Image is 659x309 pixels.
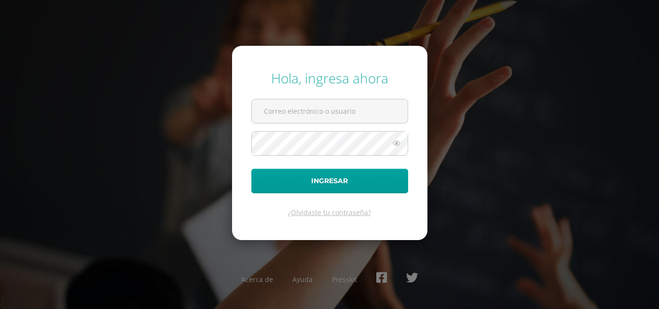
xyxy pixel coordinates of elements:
[241,275,273,284] a: Acerca de
[252,99,408,123] input: Correo electrónico o usuario
[292,275,313,284] a: Ayuda
[251,69,408,87] div: Hola, ingresa ahora
[251,169,408,193] button: Ingresar
[288,208,371,217] a: ¿Olvidaste tu contraseña?
[332,275,357,284] a: Presskit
